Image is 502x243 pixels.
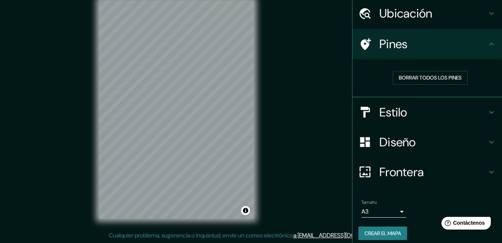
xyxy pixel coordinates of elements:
button: Alternar atribución [241,206,250,215]
div: Pines [352,29,502,59]
iframe: Help widget launcher [435,214,494,235]
div: Diseño [352,127,502,157]
a: a [EMAIL_ADDRESS][DOMAIN_NAME] [293,231,390,239]
h4: Frontera [379,165,487,180]
canvas: Mapa [99,0,254,219]
div: Estilo [352,97,502,127]
font: Borrar todos los pines [399,73,462,82]
p: Cualquier problema, sugerencia o inquietud, envíe un correo electrónico . [109,231,391,240]
h4: Estilo [379,105,487,120]
h4: Ubicación [379,6,487,21]
h4: Pines [379,37,487,52]
button: Borrar todos los pines [393,71,468,85]
div: A3 [361,206,406,218]
label: Tamaño [361,199,377,205]
div: Frontera [352,157,502,187]
font: Crear el mapa [364,229,401,238]
button: Crear el mapa [358,227,407,240]
h4: Diseño [379,135,487,150]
